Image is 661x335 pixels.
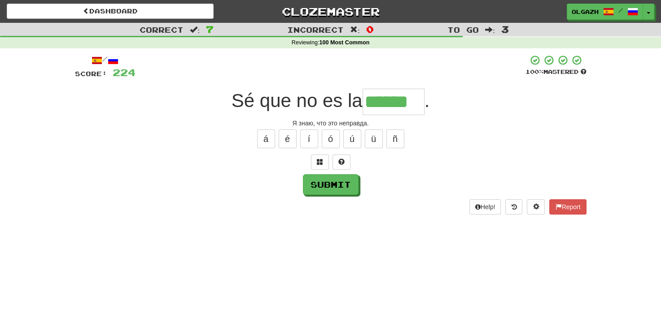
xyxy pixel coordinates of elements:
[549,199,586,215] button: Report
[525,68,587,76] div: Mastered
[319,39,369,46] strong: 100 Most Common
[75,55,136,66] div: /
[366,24,374,34] span: 0
[469,199,501,215] button: Help!
[618,7,623,13] span: /
[505,199,522,215] button: Round history (alt+y)
[567,4,643,20] a: OlgaZh /
[206,24,214,34] span: 7
[7,4,214,19] a: Dashboard
[333,155,350,170] button: Single letter hint - you only get 1 per sentence and score half the points! alt+h
[572,8,599,16] span: OlgaZh
[190,26,200,34] span: :
[322,129,340,148] button: ó
[232,90,363,111] span: Sé que no es la
[365,129,383,148] button: ü
[75,70,107,77] span: Score:
[350,26,360,34] span: :
[501,24,509,34] span: 3
[525,68,543,75] span: 100 %
[279,129,297,148] button: é
[425,90,430,111] span: .
[287,25,344,34] span: Incorrect
[303,174,359,195] button: Submit
[485,26,495,34] span: :
[140,25,184,34] span: Correct
[447,25,479,34] span: To go
[113,67,136,78] span: 224
[300,129,318,148] button: í
[343,129,361,148] button: ú
[386,129,404,148] button: ñ
[227,4,434,19] a: Clozemaster
[311,155,329,170] button: Switch sentence to multiple choice alt+p
[75,119,587,128] div: Я знаю, что это неправда.
[257,129,275,148] button: á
